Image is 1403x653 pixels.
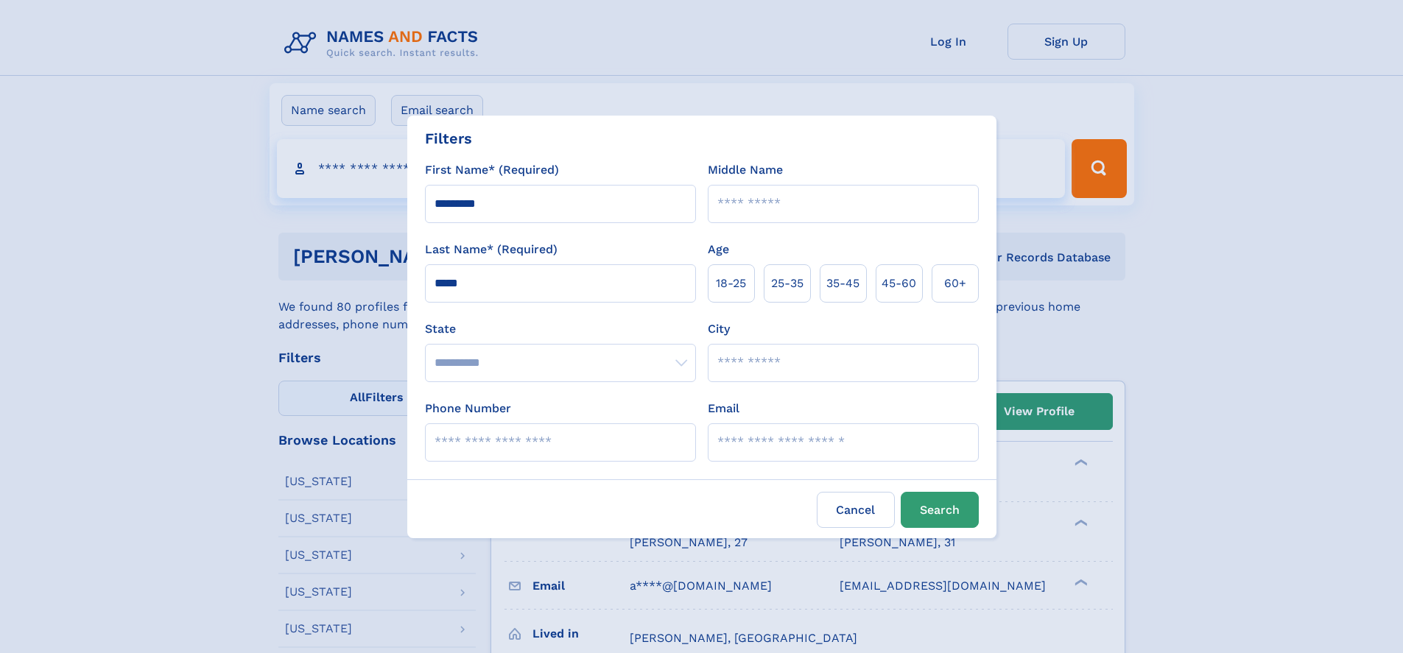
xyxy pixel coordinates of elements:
label: State [425,320,696,338]
label: Email [708,400,739,417]
label: Middle Name [708,161,783,179]
label: First Name* (Required) [425,161,559,179]
label: City [708,320,730,338]
label: Age [708,241,729,258]
label: Phone Number [425,400,511,417]
span: 25‑35 [771,275,804,292]
div: Filters [425,127,472,149]
span: 45‑60 [882,275,916,292]
label: Last Name* (Required) [425,241,558,258]
span: 18‑25 [716,275,746,292]
button: Search [901,492,979,528]
span: 35‑45 [826,275,859,292]
span: 60+ [944,275,966,292]
label: Cancel [817,492,895,528]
